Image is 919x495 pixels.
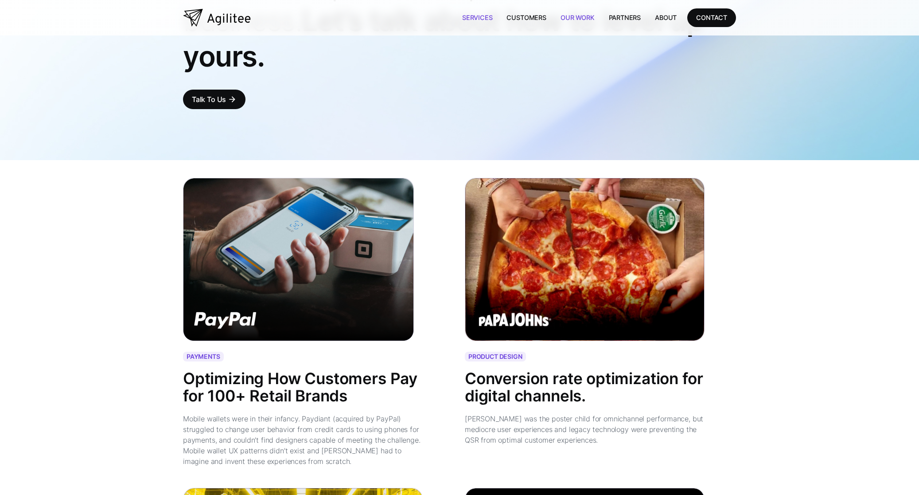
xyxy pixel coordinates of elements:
[602,8,648,27] a: Partners
[553,8,602,27] a: Our Work
[228,95,237,104] div: arrow_forward
[465,370,705,405] div: Conversion rate optimization for digital channels.
[183,370,423,405] div: Optimizing How Customers Pay for 100+ Retail Brands
[455,8,500,27] a: Services
[192,93,226,106] div: Talk To Us
[648,8,684,27] a: About
[499,8,553,27] a: Customers
[183,9,251,27] a: home
[183,413,423,467] div: Mobile wallets were in their infancy. Paydiant (acquired by PayPal) struggled to change user beha...
[687,8,736,27] a: CONTACT
[465,413,705,445] div: [PERSON_NAME] was the poster child for omnichannel performance, but mediocre user experiences and...
[187,354,220,360] div: PAYMENTS
[183,90,245,109] a: Talk To Usarrow_forward
[696,12,727,23] div: CONTACT
[468,354,522,360] div: PRODUCT DESIGN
